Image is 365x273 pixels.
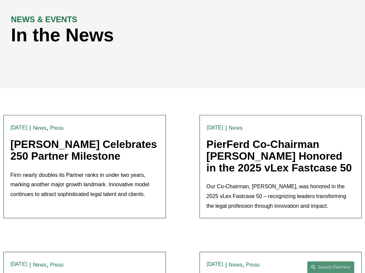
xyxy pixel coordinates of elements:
[207,125,223,130] time: [DATE]
[10,262,27,267] time: [DATE]
[50,125,64,131] a: Press
[307,261,354,273] a: Search this site
[11,25,268,46] h1: In the News
[243,261,244,268] span: ,
[207,182,355,211] p: Our Co-Chairman, [PERSON_NAME], was honored in the 2025 vLex Fastcase 50 – recognizing leaders tr...
[46,261,48,268] span: ,
[33,262,47,268] a: News
[10,125,27,130] time: [DATE]
[46,124,48,131] span: ,
[10,138,157,162] a: [PERSON_NAME] Celebrates 250 Partner Milestone
[10,170,159,199] p: Firm nearly doubles its Partner ranks in under two years, marking another major growth landmark. ...
[229,262,243,268] a: News
[207,262,223,267] time: [DATE]
[33,125,47,131] a: News
[11,15,77,24] strong: NEWS & EVENTS
[246,262,260,268] a: Press
[229,125,243,131] a: News
[207,138,352,174] a: PierFerd Co-Chairman [PERSON_NAME] Honored in the 2025 vLex Fastcase 50
[50,262,64,268] a: Press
